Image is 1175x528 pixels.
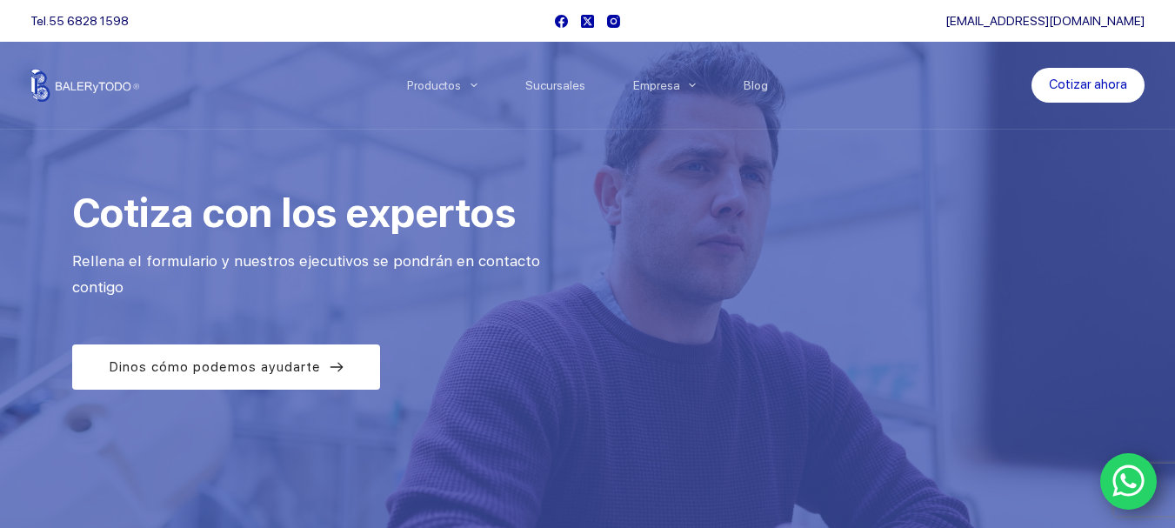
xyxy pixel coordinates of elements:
a: Instagram [607,15,620,28]
span: Dinos cómo podemos ayudarte [109,357,321,378]
a: [EMAIL_ADDRESS][DOMAIN_NAME] [945,14,1145,28]
a: 55 6828 1598 [49,14,129,28]
span: Tel. [30,14,129,28]
a: X (Twitter) [581,15,594,28]
a: Dinos cómo podemos ayudarte [72,344,380,390]
span: Cotiza con los expertos [72,189,516,237]
span: Rellena el formulario y nuestros ejecutivos se pondrán en contacto contigo [72,252,544,297]
nav: Menu Principal [383,42,792,129]
a: WhatsApp [1100,453,1158,511]
img: Balerytodo [30,69,139,102]
a: Facebook [555,15,568,28]
a: Cotizar ahora [1031,68,1145,103]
